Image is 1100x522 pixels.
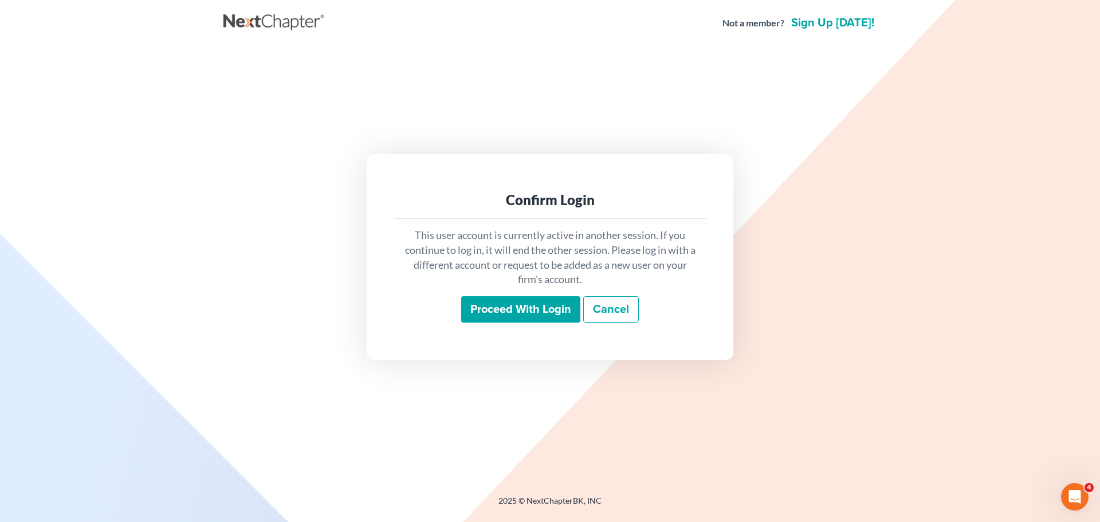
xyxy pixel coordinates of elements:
[789,17,877,29] a: Sign up [DATE]!
[223,495,877,516] div: 2025 © NextChapterBK, INC
[1085,483,1094,492] span: 4
[583,296,639,323] a: Cancel
[722,17,784,30] strong: Not a member?
[461,296,580,323] input: Proceed with login
[403,191,697,209] div: Confirm Login
[1061,483,1089,511] iframe: Intercom live chat
[403,228,697,287] p: This user account is currently active in another session. If you continue to log in, it will end ...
